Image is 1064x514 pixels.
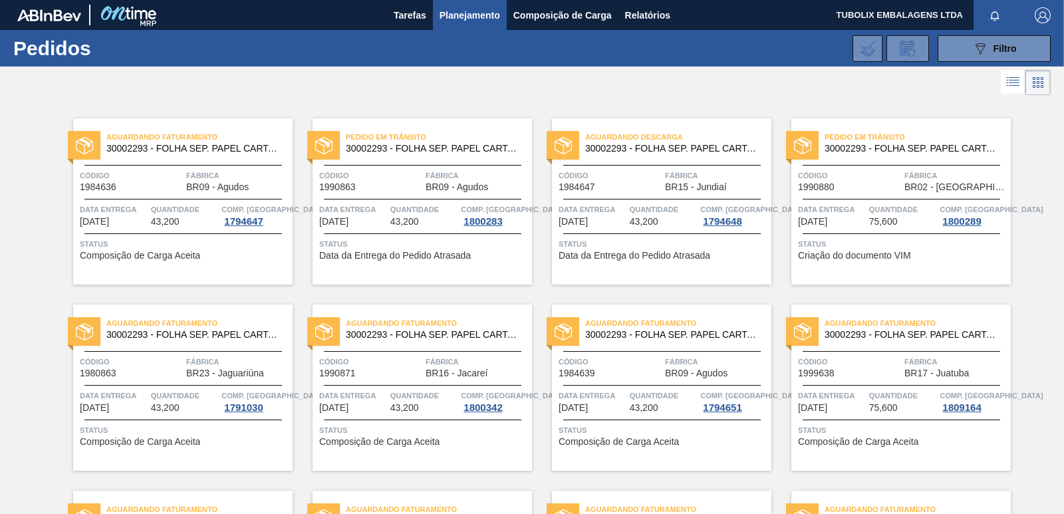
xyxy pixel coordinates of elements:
[106,330,282,340] span: 30002293 - FOLHA SEP. PAPEL CARTAO 1200x1000M 350g
[555,137,572,154] img: status
[771,118,1011,285] a: statusPedido em Trânsito30002293 - FOLHA SEP. PAPEL CARTAO 1200x1000M 350gCódigo1990880FábricaBR0...
[798,203,866,216] span: Data entrega
[630,217,658,227] span: 43,200
[319,389,387,402] span: Data entrega
[559,182,595,192] span: 1984647
[794,137,811,154] img: status
[798,355,901,368] span: Código
[221,389,325,402] span: Comp. Carga
[76,137,93,154] img: status
[80,424,289,437] span: Status
[938,35,1051,62] button: Filtro
[461,389,564,402] span: Comp. Carga
[106,144,282,154] span: 30002293 - FOLHA SEP. PAPEL CARTAO 1200x1000M 350g
[630,403,658,413] span: 43,200
[186,368,264,378] span: BR23 - Jaguariúna
[798,424,1007,437] span: Status
[700,402,744,413] div: 1794651
[80,203,148,216] span: Data entrega
[886,35,929,62] div: Solicitação de Revisão de Pedidos
[461,203,529,227] a: Comp. [GEOGRAPHIC_DATA]1800283
[151,203,219,216] span: Quantidade
[559,389,626,402] span: Data entrega
[771,305,1011,471] a: statusAguardando Faturamento30002293 - FOLHA SEP. PAPEL CARTAO 1200x1000M 350gCódigo1999638Fábric...
[630,389,698,402] span: Quantidade
[80,251,200,261] span: Composição de Carga Aceita
[904,368,969,378] span: BR17 - Juatuba
[390,403,419,413] span: 43,200
[346,130,532,144] span: Pedido em Trânsito
[700,203,803,216] span: Comp. Carga
[869,389,937,402] span: Quantidade
[13,41,206,56] h1: Pedidos
[798,368,835,378] span: 1999638
[346,317,532,330] span: Aguardando Faturamento
[80,368,116,378] span: 1980863
[665,355,768,368] span: Fábrica
[106,130,293,144] span: Aguardando Faturamento
[825,317,1011,330] span: Aguardando Faturamento
[559,424,768,437] span: Status
[940,389,1043,402] span: Comp. Carga
[559,355,662,368] span: Código
[53,118,293,285] a: statusAguardando Faturamento30002293 - FOLHA SEP. PAPEL CARTAO 1200x1000M 350gCódigo1984636Fábric...
[559,217,588,227] span: 21/08/2025
[630,203,698,216] span: Quantidade
[426,169,529,182] span: Fábrica
[186,355,289,368] span: Fábrica
[426,355,529,368] span: Fábrica
[319,169,422,182] span: Código
[974,6,1016,25] button: Notificações
[390,203,458,216] span: Quantidade
[585,130,771,144] span: Aguardando Descarga
[940,203,1043,216] span: Comp. Carga
[319,251,471,261] span: Data da Entrega do Pedido Atrasada
[319,182,356,192] span: 1990863
[532,118,771,285] a: statusAguardando Descarga30002293 - FOLHA SEP. PAPEL CARTAO 1200x1000M 350gCódigo1984647FábricaBR...
[940,216,984,227] div: 1800289
[80,437,200,447] span: Composição de Carga Aceita
[559,403,588,413] span: 26/08/2025
[461,216,505,227] div: 1800283
[798,403,827,413] span: 27/08/2025
[559,203,626,216] span: Data entrega
[532,305,771,471] a: statusAguardando Faturamento30002293 - FOLHA SEP. PAPEL CARTAO 1200x1000M 350gCódigo1984639Fábric...
[319,437,440,447] span: Composição de Carga Aceita
[825,330,1000,340] span: 30002293 - FOLHA SEP. PAPEL CARTAO 1200x1000M 350g
[80,389,148,402] span: Data entrega
[798,251,911,261] span: Criação do documento VIM
[426,368,487,378] span: BR16 - Jacareí
[700,216,744,227] div: 1794648
[904,355,1007,368] span: Fábrica
[319,203,387,216] span: Data entrega
[904,169,1007,182] span: Fábrica
[319,355,422,368] span: Código
[80,182,116,192] span: 1984636
[559,169,662,182] span: Código
[319,403,348,413] span: 25/08/2025
[390,217,419,227] span: 43,200
[221,216,265,227] div: 1794647
[700,203,768,227] a: Comp. [GEOGRAPHIC_DATA]1794648
[700,389,768,413] a: Comp. [GEOGRAPHIC_DATA]1794651
[513,7,612,23] span: Composição de Carga
[319,424,529,437] span: Status
[426,182,488,192] span: BR09 - Agudos
[80,403,109,413] span: 25/08/2025
[1001,70,1025,95] div: Visão em Lista
[186,182,249,192] span: BR09 - Agudos
[221,203,325,216] span: Comp. Carga
[80,169,183,182] span: Código
[665,368,728,378] span: BR09 - Agudos
[80,217,109,227] span: 20/08/2025
[798,389,866,402] span: Data entrega
[994,43,1017,54] span: Filtro
[798,217,827,227] span: 25/08/2025
[106,317,293,330] span: Aguardando Faturamento
[319,237,529,251] span: Status
[940,203,1007,227] a: Comp. [GEOGRAPHIC_DATA]1800289
[798,182,835,192] span: 1990880
[869,203,937,216] span: Quantidade
[293,305,532,471] a: statusAguardando Faturamento30002293 - FOLHA SEP. PAPEL CARTAO 1200x1000M 350gCódigo1990871Fábric...
[559,437,679,447] span: Composição de Carga Aceita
